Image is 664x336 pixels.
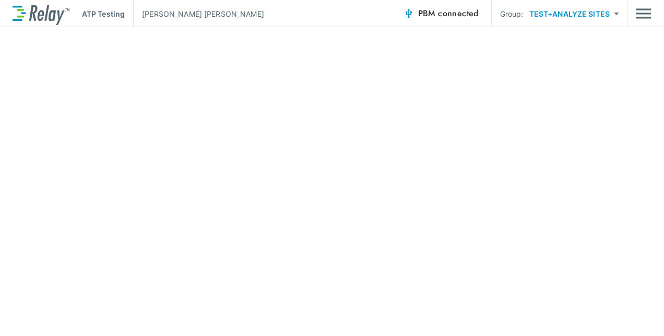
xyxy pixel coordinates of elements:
button: PBM connected [399,3,483,24]
span: PBM [418,6,479,21]
p: Group: [500,8,524,19]
button: Main menu [636,4,651,23]
span: connected [438,7,479,19]
img: LuminUltra Relay [13,3,69,25]
p: [PERSON_NAME] [PERSON_NAME] [142,8,264,19]
iframe: Resource center [630,305,654,328]
img: Connected Icon [404,8,414,19]
p: ATP Testing [82,8,125,19]
img: Drawer Icon [636,4,651,23]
